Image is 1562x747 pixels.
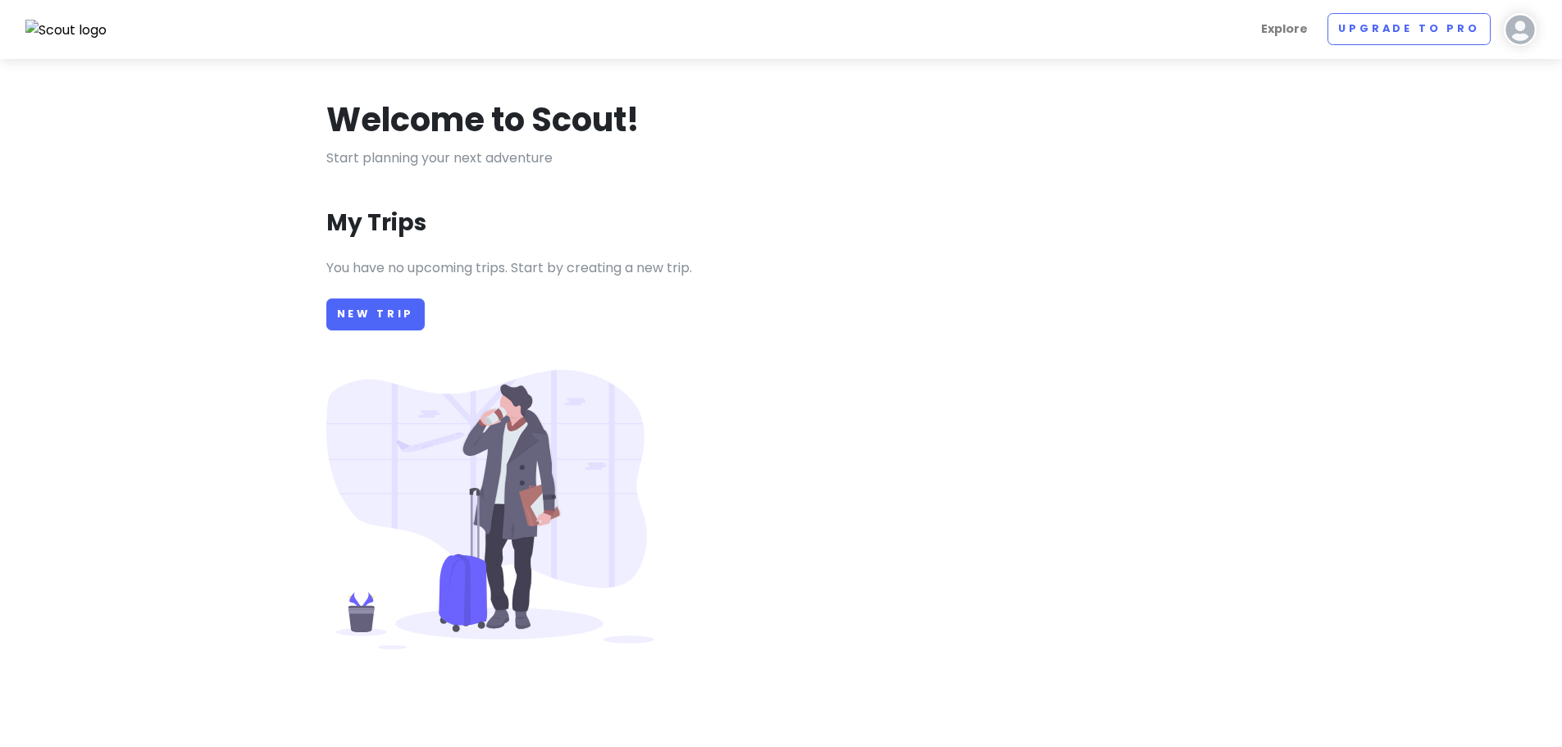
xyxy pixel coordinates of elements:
[326,148,1236,169] p: Start planning your next adventure
[326,98,640,141] h1: Welcome to Scout!
[326,257,1236,279] p: You have no upcoming trips. Start by creating a new trip.
[326,370,654,649] img: Person with luggage at airport
[25,20,107,41] img: Scout logo
[1504,13,1537,46] img: User profile
[1255,13,1314,45] a: Explore
[326,298,426,330] a: New Trip
[1327,13,1491,45] a: Upgrade to Pro
[326,208,426,238] h3: My Trips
